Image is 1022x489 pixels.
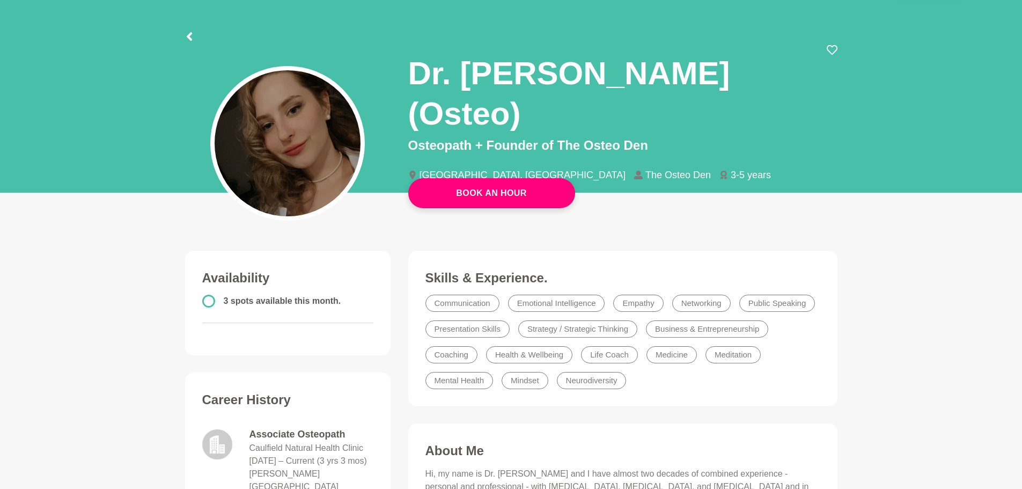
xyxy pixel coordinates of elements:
[249,442,364,455] dd: Caulfield Natural Health Clinic
[425,443,820,459] h3: About Me
[408,170,635,180] li: [GEOGRAPHIC_DATA], [GEOGRAPHIC_DATA]
[408,136,837,155] p: Osteopath + Founder of The Osteo Den
[408,53,827,134] h1: Dr. [PERSON_NAME] (Osteo)
[224,296,341,305] span: 3 spots available this month.
[249,427,374,442] dd: Associate Osteopath
[249,455,367,468] dd: July 2022 – Current (3 yrs 3 mos)
[249,456,367,465] time: [DATE] – Current (3 yrs 3 mos)
[719,170,780,180] li: 3-5 years
[634,170,719,180] li: The Osteo Den
[408,178,575,208] button: Book An Hour
[202,429,232,459] img: logo
[202,270,374,286] h3: Availability
[202,392,374,408] h3: Career History
[425,270,820,286] h3: Skills & Experience.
